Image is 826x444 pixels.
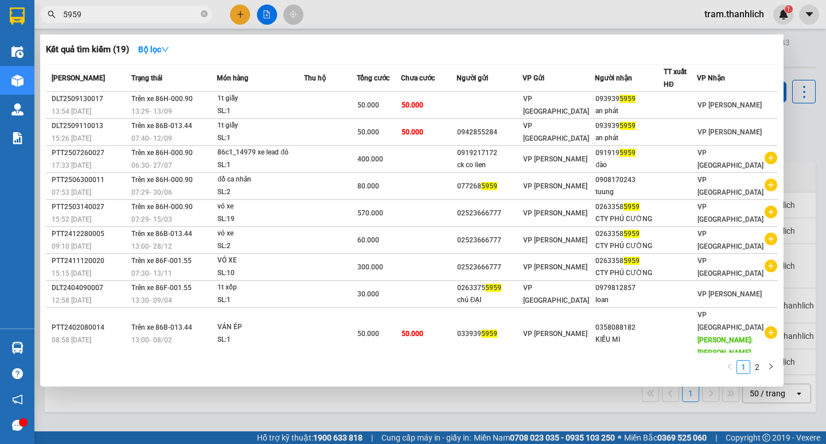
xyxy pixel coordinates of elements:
span: plus-circle [765,206,777,218]
span: Trên xe 86B-013.44 [131,122,192,130]
span: right [767,363,774,370]
span: VP [PERSON_NAME] [698,128,762,136]
div: 0942855284 [457,126,522,138]
div: chú ĐẠI [457,294,522,306]
span: Thu hộ [304,74,326,82]
div: 033939 [457,328,522,340]
span: 07:53 [DATE] [52,188,91,196]
div: PTT2411120020 [52,255,128,267]
span: Người nhận [595,74,632,82]
div: vỏ xe [217,227,303,240]
span: 09:10 [DATE] [52,242,91,250]
div: SL: 1 [217,105,303,118]
span: message [12,420,23,431]
span: [PERSON_NAME]: [PERSON_NAME] [698,336,753,357]
li: 2 [750,360,764,374]
div: CTY PHÚ CƯỜNG [595,240,663,252]
span: 5959 [624,203,640,211]
span: 07:30 - 13/11 [131,269,172,277]
div: 86c1_14979 xe lead đỏ [217,146,303,159]
li: 1 [737,360,750,374]
span: VP [PERSON_NAME] [523,330,587,338]
span: notification [12,394,23,405]
span: VP [PERSON_NAME] [523,236,587,244]
div: 0263358 [595,255,663,267]
a: 2 [751,361,763,373]
span: 5959 [619,122,636,130]
span: 15:26 [DATE] [52,134,91,142]
div: 093939 [595,93,663,105]
span: Trên xe 86F-001.55 [131,257,192,265]
span: Chưa cước [401,74,435,82]
span: 5959 [619,95,636,103]
span: 60.000 [357,236,379,244]
button: Bộ lọcdown [129,40,178,59]
span: VP [GEOGRAPHIC_DATA] [698,203,763,223]
img: warehouse-icon [11,342,24,354]
div: 0263375 [457,282,522,294]
span: VP [GEOGRAPHIC_DATA] [523,122,589,142]
div: 091919 [595,147,663,159]
span: 07:40 - 12/09 [131,134,172,142]
div: đồ ca nhân [217,173,303,186]
div: 0908170243 [595,174,663,186]
span: 07:29 - 30/06 [131,188,172,196]
div: PTT2506300011 [52,174,128,186]
div: 0263358 [595,201,663,213]
div: SL: 1 [217,334,303,346]
div: PTT2507260027 [52,147,128,159]
img: logo-vxr [10,7,25,25]
div: PTT2412280005 [52,228,128,240]
div: 1t giấy [217,119,303,132]
span: plus-circle [765,152,777,164]
span: 13:00 - 28/12 [131,242,172,250]
h3: Kết quả tìm kiếm ( 19 ) [46,44,129,56]
span: search [48,10,56,18]
img: warehouse-icon [11,75,24,87]
div: 0263358 [595,228,663,240]
a: 1 [737,361,750,373]
div: ck co lien [457,159,522,171]
div: CTY PHÚ CƯỜNG [595,213,663,225]
input: Tìm tên, số ĐT hoặc mã đơn [63,8,198,21]
span: Trên xe 86H-000.90 [131,149,193,157]
span: 50.000 [357,101,379,109]
span: left [726,363,733,370]
div: 077268 [457,180,522,192]
text: PTT2509150018 [65,48,150,61]
div: CTY PHÚ CƯỜNG [595,267,663,279]
span: 5959 [624,257,640,265]
div: đào [595,159,663,171]
span: 50.000 [357,330,379,338]
span: Trạng thái [131,74,162,82]
span: VP [GEOGRAPHIC_DATA] [698,230,763,250]
span: Món hàng [217,74,248,82]
span: VP [PERSON_NAME] [523,182,587,190]
div: DLT2509110013 [52,120,128,132]
span: 50.000 [402,101,423,109]
span: 13:00 - 08/02 [131,336,172,344]
div: 02523666777 [457,207,522,219]
span: [PERSON_NAME] [52,74,105,82]
span: 15:15 [DATE] [52,269,91,277]
div: SL: 1 [217,294,303,307]
span: plus-circle [765,260,777,272]
span: 50.000 [357,128,379,136]
span: VP Nhận [697,74,725,82]
div: vỏ xe [217,200,303,213]
span: VP [GEOGRAPHIC_DATA] [698,311,763,331]
span: 07:29 - 15/03 [131,215,172,223]
div: 1t xốp [217,281,303,294]
span: Trên xe 86H-000.90 [131,95,193,103]
div: 0979812857 [595,282,663,294]
span: plus-circle [765,233,777,245]
div: PTT2402080014 [52,322,128,334]
span: VP [PERSON_NAME] [523,263,587,271]
span: plus-circle [765,179,777,191]
img: warehouse-icon [11,46,24,58]
div: VỎ XE [217,254,303,267]
div: 1t giấy [217,92,303,105]
span: VP [GEOGRAPHIC_DATA] [698,176,763,196]
span: VP [GEOGRAPHIC_DATA] [698,257,763,277]
div: DLT2404090007 [52,282,128,294]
